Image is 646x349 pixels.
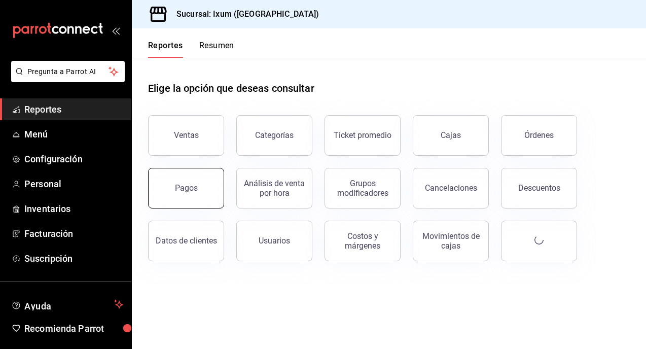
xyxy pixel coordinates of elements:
button: Grupos modificadores [325,168,401,208]
h3: Sucursal: Ixum ([GEOGRAPHIC_DATA]) [168,8,319,20]
span: Recomienda Parrot [24,322,123,335]
span: Configuración [24,152,123,166]
button: Órdenes [501,115,577,156]
div: Análisis de venta por hora [243,179,306,198]
div: Datos de clientes [156,236,217,246]
button: open_drawer_menu [112,26,120,34]
div: Costos y márgenes [331,231,394,251]
span: Inventarios [24,202,123,216]
div: Movimientos de cajas [419,231,482,251]
div: Pagos [175,183,198,193]
span: Ayuda [24,298,110,310]
h1: Elige la opción que deseas consultar [148,81,314,96]
a: Cajas [413,115,489,156]
span: Pregunta a Parrot AI [27,66,109,77]
div: Ticket promedio [334,130,391,140]
div: Cancelaciones [425,183,477,193]
button: Ventas [148,115,224,156]
div: Órdenes [524,130,554,140]
button: Resumen [199,41,234,58]
div: Descuentos [518,183,560,193]
span: Facturación [24,227,123,240]
span: Menú [24,127,123,141]
button: Cancelaciones [413,168,489,208]
button: Reportes [148,41,183,58]
div: Categorías [255,130,294,140]
button: Datos de clientes [148,221,224,261]
a: Pregunta a Parrot AI [7,74,125,84]
button: Análisis de venta por hora [236,168,312,208]
div: Cajas [441,129,461,142]
button: Pregunta a Parrot AI [11,61,125,82]
button: Categorías [236,115,312,156]
span: Personal [24,177,123,191]
div: Usuarios [259,236,290,246]
div: Ventas [174,130,199,140]
button: Pagos [148,168,224,208]
button: Movimientos de cajas [413,221,489,261]
button: Usuarios [236,221,312,261]
span: Suscripción [24,252,123,265]
div: Grupos modificadores [331,179,394,198]
span: Reportes [24,102,123,116]
button: Descuentos [501,168,577,208]
button: Costos y márgenes [325,221,401,261]
div: navigation tabs [148,41,234,58]
button: Ticket promedio [325,115,401,156]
